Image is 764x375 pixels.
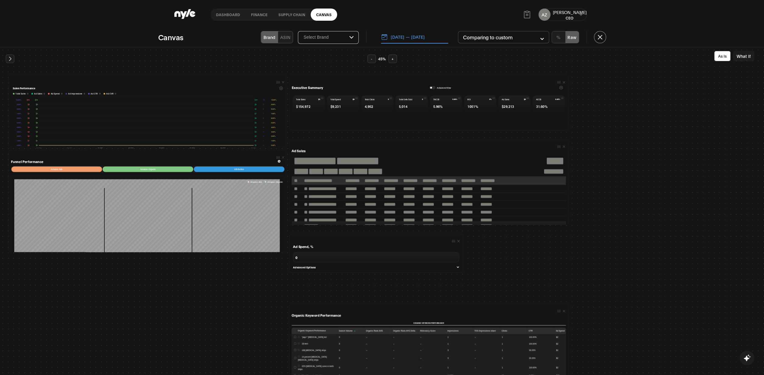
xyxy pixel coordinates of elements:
button: - [367,55,376,63]
button: i [26,93,28,94]
tspan: 3 [263,130,264,133]
tspan: 10.00% [271,99,277,101]
button: AZ [539,9,550,21]
div: Search Volume [339,329,363,332]
tspan: 9.00% [271,103,276,105]
span: 4,952 [365,104,373,109]
h3: Executive Summary [292,85,323,90]
button: [PERSON_NAME]CEO [553,9,587,20]
span: 0 [388,98,389,100]
td: – [364,334,391,341]
tspan: $9 [255,103,256,105]
tspan: 2.00% [271,135,276,137]
tspan: 6 [263,117,264,119]
td: 1 [446,363,473,373]
span: Ad Spend [51,92,60,95]
td: 100.00% [527,334,554,341]
button: Comparing to custom [458,31,549,43]
tspan: $5 [255,121,256,123]
tspan: 8 [263,108,264,110]
h1: Sales Performance [13,86,35,91]
td: 22% [MEDICAL_DATA] come in teeth strips [296,363,337,373]
tspan: 2 [263,135,264,137]
span: 45 % [378,56,386,61]
td: 0 [337,363,364,373]
td: – [392,341,419,347]
span: 0% [489,98,492,100]
td: 0 [337,341,364,347]
span: 0 [422,98,423,100]
td: 1 [500,347,527,354]
tspan: $10 [27,99,30,101]
td: – [473,341,500,347]
h3: Ad Spend, % [293,245,459,249]
tspan: 0 [263,144,264,146]
a: Supply chain [273,9,311,21]
span: Total Clicks [365,98,374,101]
tspan: 10 [263,99,265,101]
a: finance [246,9,273,21]
span: 5.96% [433,104,443,109]
tspan: 1 [263,140,264,142]
button: TACOS0.00%5.96% [430,95,462,111]
button: Total Spend$0$9,231 [327,95,359,111]
td: $2 [554,341,581,347]
button: i [43,93,45,94]
tspan: 1.00% [17,140,21,142]
tspan: 8.00% [17,108,21,110]
span: Ad CTR [91,92,98,95]
span: Total Sales [296,98,305,101]
th: Organic Keyword Performance [296,328,337,334]
button: Total Sales$0$154,972 [293,95,325,111]
td: 0 [337,347,364,354]
tspan: 9.00% [17,103,21,105]
td: $2 [554,363,581,373]
td: 1$ item [296,341,337,347]
h3: Organic Keyword Performance [292,313,341,317]
tspan: 5.00% [17,121,21,123]
td: – [364,341,391,347]
th: Relevancy Score [419,328,446,334]
td: – [473,347,500,354]
tspan: $1 [255,140,256,142]
td: 1 [500,354,527,363]
tspan: $8 [255,108,256,110]
tspan: $5 [28,121,30,123]
tspan: 6.00% [17,117,21,119]
tspan: 7.00% [271,112,276,114]
tspan: $8 [36,108,38,110]
h2: Canvas [158,32,183,42]
button: Attribution [194,167,284,172]
button: Ad Sales$0$29,213 [498,95,530,111]
button: ASIN [278,31,293,43]
td: 33.33% [527,354,554,363]
tspan: $9 [28,103,30,105]
tspan: 3.00% [17,130,21,133]
button: Expand row [298,365,300,367]
span: 1051% [467,104,478,109]
tspan: $6 [255,117,256,119]
tspan: 2.00% [17,135,21,137]
td: – [473,354,500,363]
button: Expand row [298,356,300,358]
tspan: $7 [255,112,256,114]
td: – [364,363,391,373]
span: 31.60% [536,104,548,109]
button: Amazon Organic [265,180,283,183]
tspan: $3 [255,130,256,133]
tspan: $9 [36,103,38,105]
tspan: $4 [28,126,30,128]
button: i [83,93,85,94]
td: $2 [554,334,581,341]
tspan: $2 [36,135,38,137]
tspan: 5.00% [271,121,276,123]
td: 1 [500,334,527,341]
tspan: 7 [263,112,264,114]
tspan: [DATE] [251,147,256,149]
tspan: 7.00% [17,112,21,114]
span: $0 [353,98,354,100]
span: 0.00% [452,98,457,100]
td: – [364,354,391,363]
span: Ad Sales [502,98,509,101]
tspan: 9 [263,103,264,105]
